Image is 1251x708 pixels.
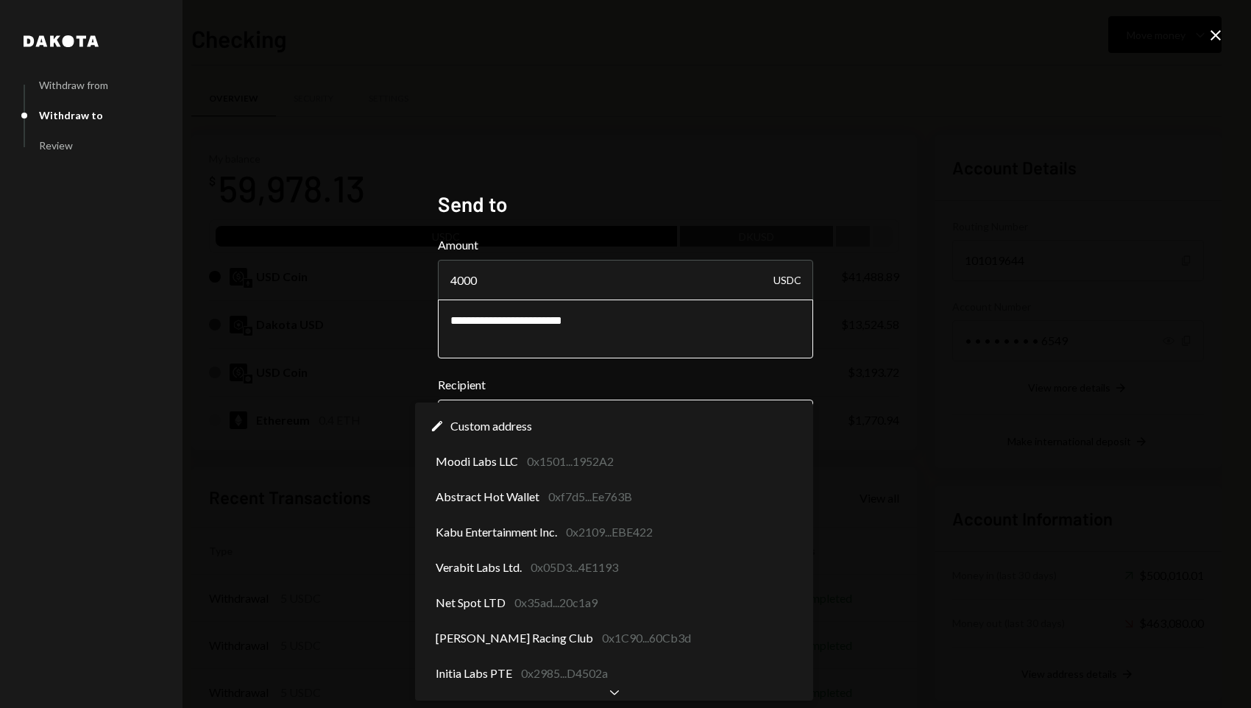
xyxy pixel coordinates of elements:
[436,594,506,612] span: Net Spot LTD
[548,488,632,506] div: 0xf7d5...Ee763B
[527,453,614,470] div: 0x1501...1952A2
[436,665,512,682] span: Initia Labs PTE
[39,139,73,152] div: Review
[436,453,518,470] span: Moodi Labs LLC
[438,236,813,254] label: Amount
[39,79,108,91] div: Withdraw from
[436,488,539,506] span: Abstract Hot Wallet
[436,559,522,576] span: Verabit Labs Ltd.
[773,260,801,301] div: USDC
[566,523,653,541] div: 0x2109...EBE422
[438,260,813,301] input: Enter amount
[531,559,618,576] div: 0x05D3...4E1193
[514,594,598,612] div: 0x35ad...20c1a9
[438,376,813,394] label: Recipient
[602,629,691,647] div: 0x1C90...60Cb3d
[450,417,532,435] span: Custom address
[436,629,593,647] span: [PERSON_NAME] Racing Club
[521,665,608,682] div: 0x2985...D4502a
[436,523,557,541] span: Kabu Entertainment Inc.
[438,400,813,441] button: Recipient
[39,109,103,121] div: Withdraw to
[438,190,813,219] h2: Send to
